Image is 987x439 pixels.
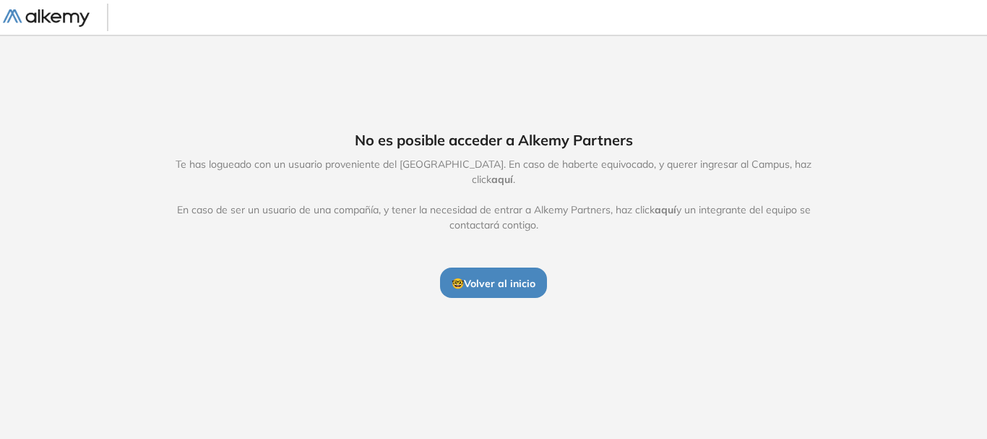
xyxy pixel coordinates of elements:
[160,157,827,233] span: Te has logueado con un usuario proveniente del [GEOGRAPHIC_DATA]. En caso de haberte equivocado, ...
[727,271,987,439] iframe: Chat Widget
[355,129,633,151] span: No es posible acceder a Alkemy Partners
[440,268,547,298] button: 🤓Volver al inicio
[452,277,535,290] span: 🤓 Volver al inicio
[3,9,90,27] img: Logo
[491,173,513,186] span: aquí
[727,271,987,439] div: Widget de chat
[655,203,676,216] span: aquí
